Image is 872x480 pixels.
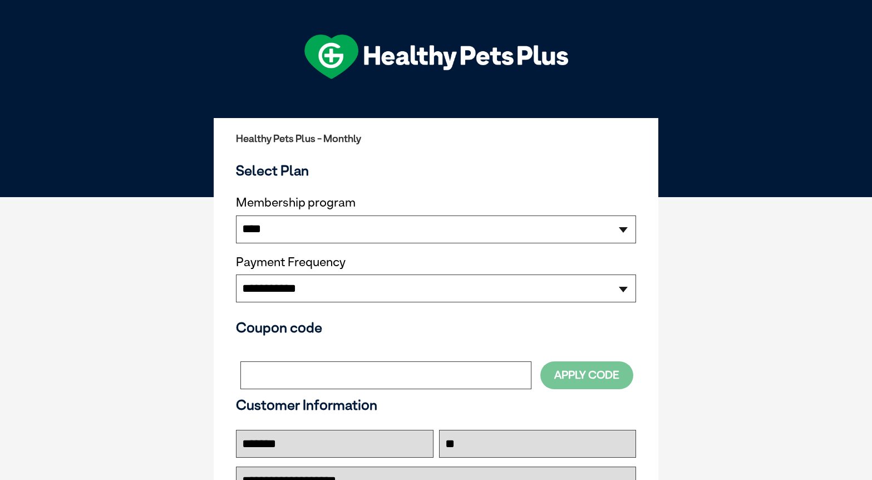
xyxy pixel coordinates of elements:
h2: Healthy Pets Plus - Monthly [236,133,636,144]
h3: Coupon code [236,319,636,336]
label: Payment Frequency [236,255,346,270]
h3: Select Plan [236,162,636,179]
button: Apply Code [540,361,633,389]
h3: Customer Information [236,396,636,413]
img: hpp-logo-landscape-green-white.png [304,35,568,79]
label: Membership program [236,195,636,210]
